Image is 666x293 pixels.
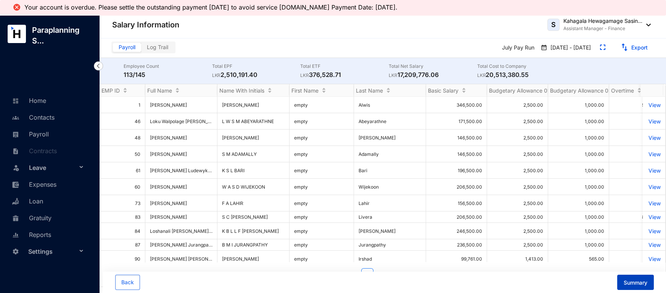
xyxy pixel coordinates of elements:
span: Budgetary Allowance 02 [550,87,612,94]
td: Alwis [354,97,426,113]
th: Name With Initials [217,84,290,97]
td: 2,500.00 [487,223,548,239]
th: Full Name [145,84,217,97]
td: 99,761.00 [426,251,487,267]
td: 2,500.00 [487,211,548,223]
td: [PERSON_NAME] [217,251,290,267]
a: Payroll [10,130,49,138]
td: 196,500.00 [426,162,487,179]
th: Budgetary Allowance 02 [548,84,609,97]
td: empty [290,130,354,146]
span: EMP ID [101,87,120,94]
span: Name With Initials [219,87,264,94]
a: View [647,256,661,262]
th: Basic Salary [426,84,487,97]
td: F A LAHIR [217,195,290,211]
img: payroll-calender.2a2848c9e82147e90922403bdc96c587.svg [541,44,547,51]
span: Settings [28,244,77,259]
span: [PERSON_NAME] Jurangpathy [150,242,216,248]
td: 87 [100,239,145,251]
td: W A S D WIJEKOON [217,179,290,195]
li: Reports [6,226,90,243]
a: Expenses [10,181,56,188]
td: 1,000.00 [548,211,609,223]
li: 3 [392,268,404,280]
button: left [346,268,358,280]
p: Total Net Salary [389,62,477,70]
a: 1 [362,269,373,280]
span: Loshanali [PERSON_NAME] Limandi [PERSON_NAME] [150,228,265,234]
td: [PERSON_NAME] [354,223,426,239]
img: contract-unselected.99e2b2107c0a7dd48938.svg [12,148,19,155]
td: K B L L F [PERSON_NAME] [217,223,290,239]
span: [PERSON_NAME] [150,214,187,220]
td: empty [290,223,354,239]
span: Summary [624,279,647,287]
span: [PERSON_NAME] [150,184,212,190]
a: View [647,134,661,141]
td: 2,500.00 [487,113,548,130]
td: Jurangpathy [354,239,426,251]
td: 1,000.00 [548,223,609,239]
a: View [647,167,661,174]
span: Basic Salary [428,87,458,94]
li: 1 [361,268,373,280]
td: empty [290,146,354,162]
td: S M ADAMALLY [217,146,290,162]
span: [PERSON_NAME] [150,102,212,108]
span: Log Trail [147,44,168,50]
td: 1,000.00 [548,113,609,130]
td: 2,500.00 [487,162,548,179]
p: 2,510,191.40 [212,70,301,79]
td: [PERSON_NAME] [217,130,290,146]
td: 1,000.00 [548,195,609,211]
li: 2 [376,268,389,280]
span: [PERSON_NAME] [150,200,187,206]
td: 156,500.00 [426,195,487,211]
a: View [647,184,661,190]
p: 113/145 [124,70,212,79]
img: settings-unselected.1febfda315e6e19643a1.svg [12,248,19,255]
td: 50 [100,146,145,162]
a: 3 [392,269,404,280]
td: 1,000.00 [548,130,609,146]
span: Loku Walpolage [PERSON_NAME] [150,118,222,124]
span: Leave [29,160,77,175]
p: Total ETF [300,62,389,70]
td: 60 [100,179,145,195]
a: View [647,242,661,248]
td: [PERSON_NAME] [354,130,426,146]
p: Employee Count [124,62,212,70]
p: LKR [300,72,309,79]
button: Back [115,275,140,290]
li: Expenses [6,176,90,192]
a: Home [10,97,46,104]
td: 1,000.00 [548,146,609,162]
li: Your account is overdue. Please settle the outstanding payment [DATE] to avoid service [DOMAIN_NA... [24,4,401,11]
a: View [647,214,661,220]
img: loan-unselected.d74d20a04637f2d15ab5.svg [12,198,19,205]
td: K S L BARI [217,162,290,179]
td: 2,500.00 [487,179,548,195]
span: Back [121,279,134,286]
a: Reports [10,231,51,239]
img: payroll-unselected.b590312f920e76f0c668.svg [12,131,19,138]
li: Contacts [6,109,90,125]
td: empty [290,195,354,211]
td: 1,413.00 [487,251,548,267]
td: 61 [100,162,145,179]
span: S [551,21,556,28]
td: 1,000.00 [548,162,609,179]
span: [PERSON_NAME] [150,151,187,157]
th: EMP ID [100,84,145,97]
td: empty [290,239,354,251]
a: Contracts [10,147,57,155]
td: 1 [100,97,145,113]
td: empty [290,113,354,130]
td: 90 [100,251,145,267]
a: View [647,228,661,234]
